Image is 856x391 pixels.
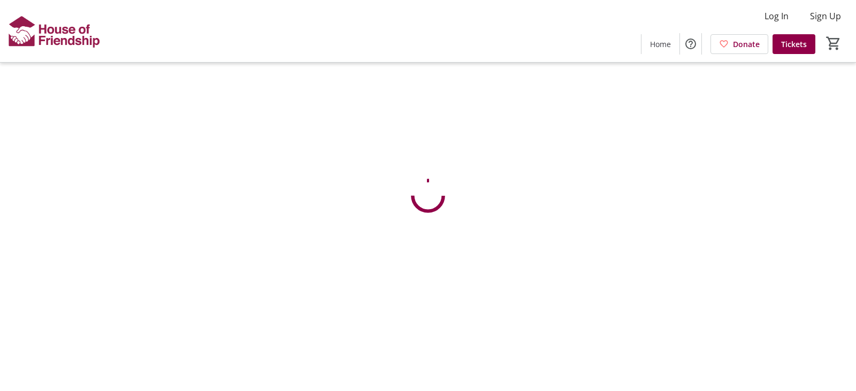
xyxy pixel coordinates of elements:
span: Log In [765,10,789,22]
a: Tickets [773,34,815,54]
button: Help [680,33,701,55]
span: Sign Up [810,10,841,22]
span: Tickets [781,39,807,50]
a: Donate [710,34,768,54]
a: Home [641,34,679,54]
span: Home [650,39,671,50]
button: Cart [824,34,843,53]
button: Log In [756,7,797,25]
button: Sign Up [801,7,850,25]
img: House of Friendship's Logo [6,4,102,58]
span: Donate [733,39,760,50]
